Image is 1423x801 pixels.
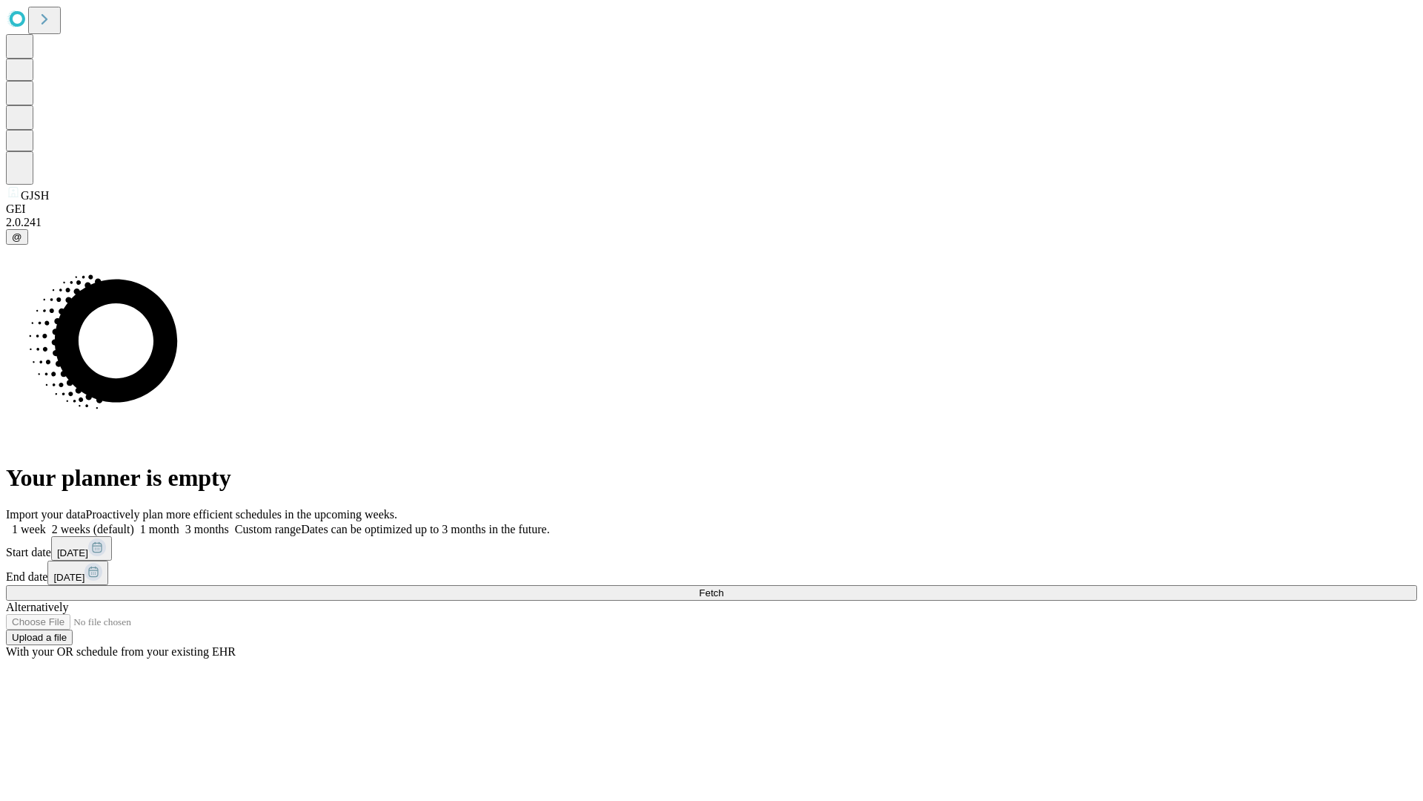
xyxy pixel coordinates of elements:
button: @ [6,229,28,245]
span: 2 weeks (default) [52,523,134,535]
span: @ [12,231,22,243]
div: 2.0.241 [6,216,1417,229]
span: Proactively plan more efficient schedules in the upcoming weeks. [86,508,397,521]
span: 1 week [12,523,46,535]
div: Start date [6,536,1417,561]
span: With your OR schedule from your existing EHR [6,645,236,658]
button: [DATE] [47,561,108,585]
span: Alternatively [6,601,68,613]
span: Dates can be optimized up to 3 months in the future. [301,523,549,535]
button: Upload a file [6,630,73,645]
button: Fetch [6,585,1417,601]
button: [DATE] [51,536,112,561]
span: Import your data [6,508,86,521]
span: Fetch [699,587,723,599]
span: Custom range [235,523,301,535]
span: 1 month [140,523,179,535]
h1: Your planner is empty [6,464,1417,492]
div: GEI [6,202,1417,216]
span: [DATE] [53,572,84,583]
span: 3 months [185,523,229,535]
span: [DATE] [57,547,88,558]
div: End date [6,561,1417,585]
span: GJSH [21,189,49,202]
